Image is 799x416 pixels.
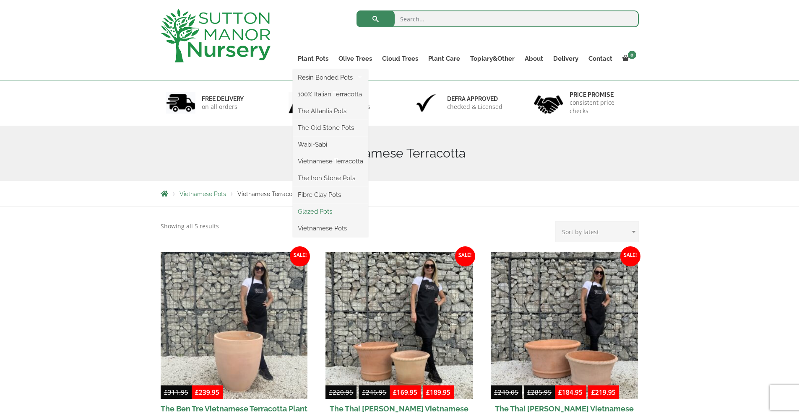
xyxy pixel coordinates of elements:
[377,53,423,65] a: Cloud Trees
[293,155,368,168] a: Vietnamese Terracotta
[293,121,368,134] a: The Old Stone Pots
[393,388,417,396] bdi: 169.95
[423,53,465,65] a: Plant Care
[202,103,244,111] p: on all orders
[161,252,308,399] img: The Ben Tre Vietnamese Terracotta Plant Pot
[333,53,377,65] a: Olive Trees
[520,53,548,65] a: About
[362,388,366,396] span: £
[555,221,639,242] select: Shop order
[293,189,368,201] a: Fibre Clay Pots
[570,98,633,115] p: consistent price checks
[558,388,583,396] bdi: 184.95
[329,388,333,396] span: £
[628,51,636,59] span: 0
[164,388,168,396] span: £
[620,246,640,266] span: Sale!
[591,388,616,396] bdi: 219.95
[293,88,368,101] a: 100% Italian Terracotta
[293,71,368,84] a: Resin Bonded Pots
[465,53,520,65] a: Topiary&Other
[289,92,318,114] img: 2.jpg
[325,252,473,399] img: The Thai Binh Vietnamese Terracotta Plant Pots (Cylinder)
[583,53,617,65] a: Contact
[447,103,502,111] p: checked & Licensed
[426,388,450,396] bdi: 189.95
[494,388,498,396] span: £
[293,205,368,218] a: Glazed Pots
[426,388,430,396] span: £
[534,90,563,116] img: 4.jpg
[293,138,368,151] a: Wabi-Sabi
[548,53,583,65] a: Delivery
[325,387,390,399] del: -
[293,53,333,65] a: Plant Pots
[180,191,226,197] a: Vietnamese Pots
[237,191,300,197] span: Vietnamese Terracotta
[491,252,638,399] img: The Thai Binh Vietnamese Terracotta Plant Pots (Shallow)
[161,221,219,231] p: Showing all 5 results
[161,146,639,161] h1: Vietnamese Terracotta
[393,388,397,396] span: £
[617,53,639,65] a: 0
[527,388,531,396] span: £
[390,387,454,399] ins: -
[411,92,441,114] img: 3.jpg
[161,8,271,62] img: logo
[447,95,502,103] h6: Defra approved
[164,388,188,396] bdi: 311.95
[166,92,195,114] img: 1.jpg
[195,388,199,396] span: £
[161,190,639,197] nav: Breadcrumbs
[494,388,518,396] bdi: 240.05
[293,105,368,117] a: The Atlantis Pots
[293,222,368,235] a: Vietnamese Pots
[570,91,633,98] h6: Price promise
[558,388,562,396] span: £
[362,388,386,396] bdi: 246.95
[555,387,619,399] ins: -
[195,388,219,396] bdi: 239.95
[293,172,368,184] a: The Iron Stone Pots
[329,388,353,396] bdi: 220.95
[491,387,555,399] del: -
[527,388,552,396] bdi: 285.95
[290,246,310,266] span: Sale!
[357,10,639,27] input: Search...
[202,95,244,103] h6: FREE DELIVERY
[455,246,475,266] span: Sale!
[591,388,595,396] span: £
